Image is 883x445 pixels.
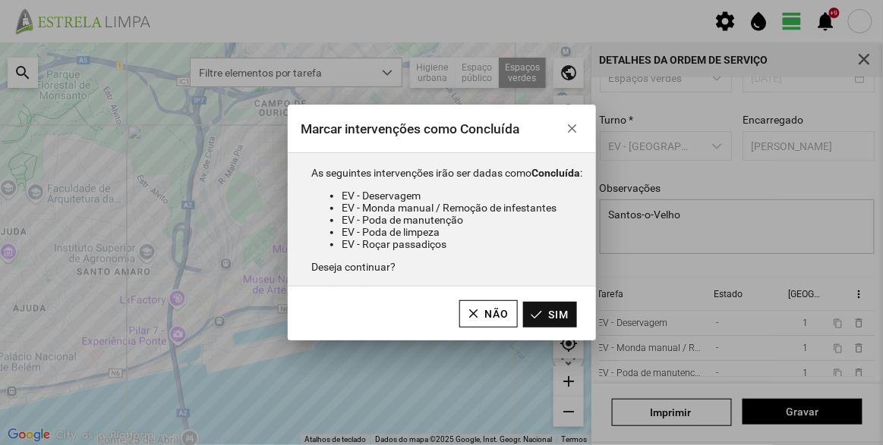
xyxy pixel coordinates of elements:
[311,167,582,273] span: As seguintes intervenções irão ser dadas como : Deseja continuar?
[342,226,582,238] li: EV - Poda de limpeza
[342,214,582,226] li: EV - Poda de manutenção
[342,238,582,250] li: EV - Roçar passadiços
[342,190,582,202] li: EV - Deservagem
[342,202,582,214] li: EV - Monda manual / Remoção de infestantes
[523,302,577,327] button: Sim
[531,167,580,179] b: Concluída
[301,121,519,136] span: Marcar intervenções como Concluída
[459,300,518,327] button: Não
[485,308,509,320] span: Não
[549,309,569,321] span: Sim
